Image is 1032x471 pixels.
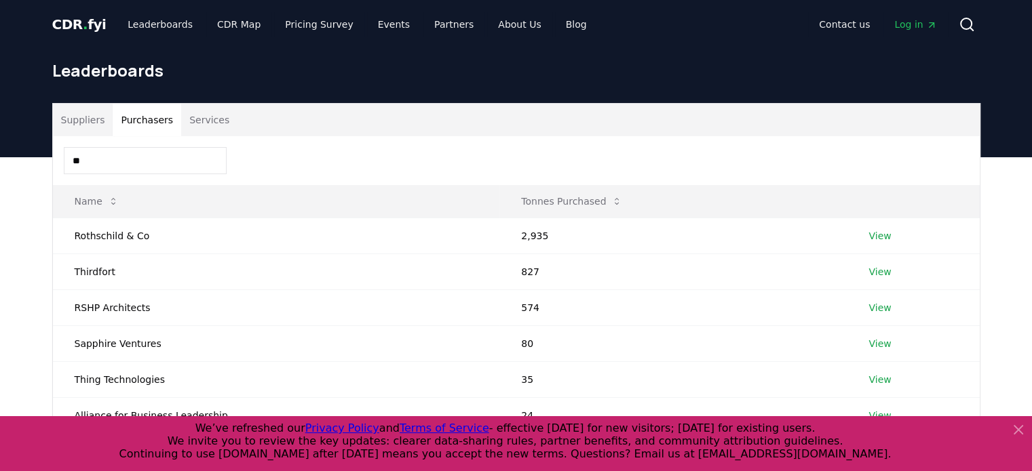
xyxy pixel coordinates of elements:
[181,104,237,136] button: Services
[113,104,181,136] button: Purchasers
[52,15,107,34] a: CDR.fyi
[53,253,500,289] td: Thirdfort
[53,218,500,253] td: Rothschild & Co
[367,12,421,37] a: Events
[64,188,130,215] button: Name
[808,12,947,37] nav: Main
[894,18,936,31] span: Log in
[487,12,552,37] a: About Us
[53,289,500,325] td: RSHP Architects
[555,12,598,37] a: Blog
[868,337,891,350] a: View
[53,361,500,397] td: Thing Technologies
[206,12,271,37] a: CDR Map
[52,60,980,81] h1: Leaderboards
[883,12,947,37] a: Log in
[499,289,847,325] td: 574
[499,397,847,433] td: 24
[83,16,88,33] span: .
[499,218,847,253] td: 2,935
[53,104,113,136] button: Suppliers
[868,265,891,279] a: View
[868,301,891,314] a: View
[423,12,484,37] a: Partners
[868,409,891,422] a: View
[274,12,364,37] a: Pricing Survey
[499,325,847,361] td: 80
[808,12,881,37] a: Contact us
[868,229,891,243] a: View
[53,397,500,433] td: Alliance for Business Leadership
[499,361,847,397] td: 35
[868,373,891,386] a: View
[117,12,204,37] a: Leaderboards
[53,325,500,361] td: Sapphire Ventures
[510,188,633,215] button: Tonnes Purchased
[117,12,597,37] nav: Main
[499,253,847,289] td: 827
[52,16,107,33] span: CDR fyi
